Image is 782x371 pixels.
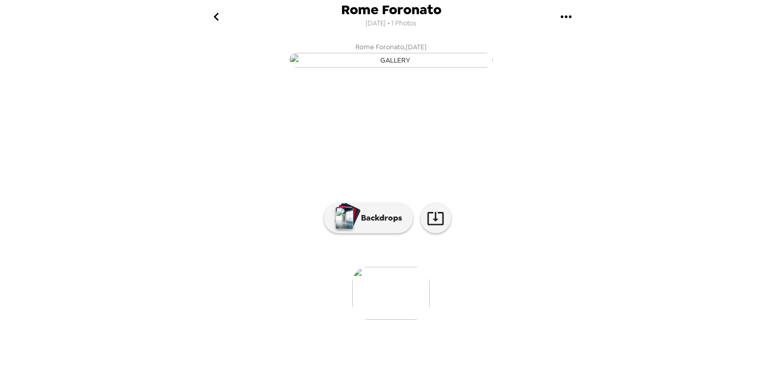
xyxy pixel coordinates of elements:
[356,212,402,224] p: Backdrops
[352,267,430,320] img: gallery
[366,17,416,30] span: [DATE] • 1 Photos
[341,3,441,17] span: Rome Foronato
[324,203,413,233] button: Backdrops
[187,38,595,71] button: Rome Foronato,[DATE]
[355,41,427,53] span: Rome Foronato , [DATE]
[289,53,493,68] img: gallery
